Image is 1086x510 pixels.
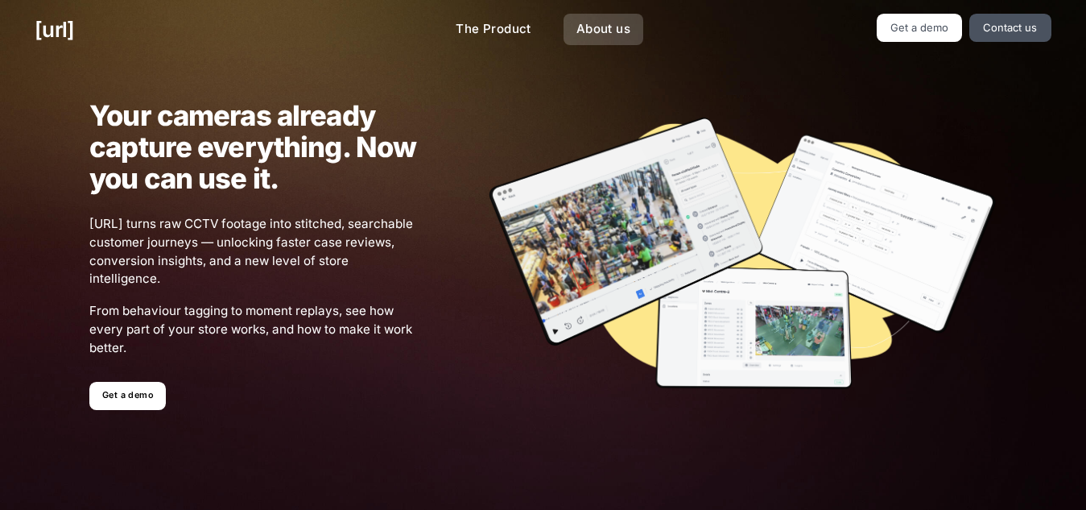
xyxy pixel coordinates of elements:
[443,14,544,45] a: The Product
[89,382,166,410] a: Get a demo
[969,14,1051,42] a: Contact us
[564,14,643,45] a: About us
[89,100,417,194] h1: Your cameras already capture everything. Now you can use it.
[877,14,963,42] a: Get a demo
[89,215,417,288] span: [URL] turns raw CCTV footage into stitched, searchable customer journeys — unlocking faster case ...
[89,302,417,357] span: From behaviour tagging to moment replays, see how every part of your store works, and how to make...
[35,14,74,45] a: [URL]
